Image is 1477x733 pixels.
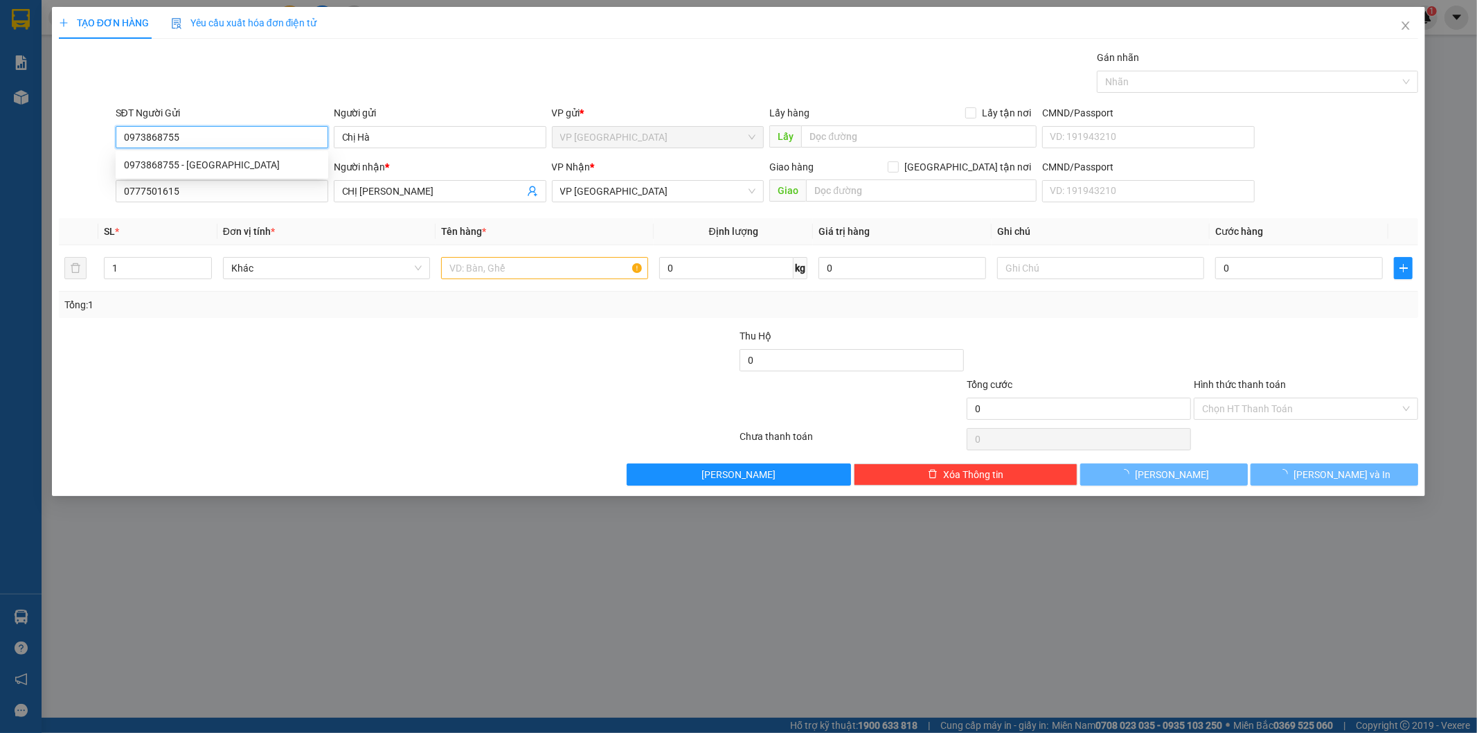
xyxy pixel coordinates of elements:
[1251,463,1418,486] button: [PERSON_NAME] và In
[64,297,570,312] div: Tổng: 1
[1097,52,1139,63] label: Gán nhãn
[967,379,1012,390] span: Tổng cước
[171,18,182,29] img: icon
[1080,463,1248,486] button: [PERSON_NAME]
[223,226,275,237] span: Đơn vị tính
[1135,467,1209,482] span: [PERSON_NAME]
[943,467,1003,482] span: Xóa Thông tin
[740,330,771,342] span: Thu Hộ
[231,258,422,279] span: Khác
[739,429,966,453] div: Chưa thanh toán
[769,107,809,118] span: Lấy hàng
[560,181,756,202] span: VP Nha Trang
[552,161,591,173] span: VP Nhận
[854,463,1078,486] button: deleteXóa Thông tin
[1194,379,1286,390] label: Hình thức thanh toán
[1042,105,1255,121] div: CMND/Passport
[527,186,538,197] span: user-add
[1294,467,1390,482] span: [PERSON_NAME] và In
[997,257,1204,279] input: Ghi Chú
[64,257,87,279] button: delete
[709,226,758,237] span: Định lượng
[59,18,69,28] span: plus
[806,179,1037,202] input: Dọc đường
[124,157,320,173] div: 0973868755 - [GEOGRAPHIC_DATA]
[334,159,546,175] div: Người nhận
[1400,20,1411,31] span: close
[441,226,486,237] span: Tên hàng
[992,218,1210,245] th: Ghi chú
[1386,7,1425,46] button: Close
[1395,263,1412,274] span: plus
[116,105,328,121] div: SĐT Người Gửi
[769,179,806,202] span: Giao
[116,154,328,176] div: 0973868755 - Chị Hà
[104,226,115,237] span: SL
[59,17,149,28] span: TẠO ĐƠN HÀNG
[334,105,546,121] div: Người gửi
[899,159,1037,175] span: [GEOGRAPHIC_DATA] tận nơi
[769,125,801,148] span: Lấy
[801,125,1037,148] input: Dọc đường
[818,226,870,237] span: Giá trị hàng
[928,469,938,480] span: delete
[627,463,851,486] button: [PERSON_NAME]
[1394,257,1413,279] button: plus
[560,127,756,148] span: VP Sài Gòn
[1215,226,1263,237] span: Cước hàng
[1120,469,1135,479] span: loading
[552,105,764,121] div: VP gửi
[794,257,807,279] span: kg
[171,17,317,28] span: Yêu cầu xuất hóa đơn điện tử
[441,257,648,279] input: VD: Bàn, Ghế
[769,161,814,173] span: Giao hàng
[1042,159,1255,175] div: CMND/Passport
[701,467,776,482] span: [PERSON_NAME]
[976,105,1037,121] span: Lấy tận nơi
[1278,469,1294,479] span: loading
[818,257,986,279] input: 0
